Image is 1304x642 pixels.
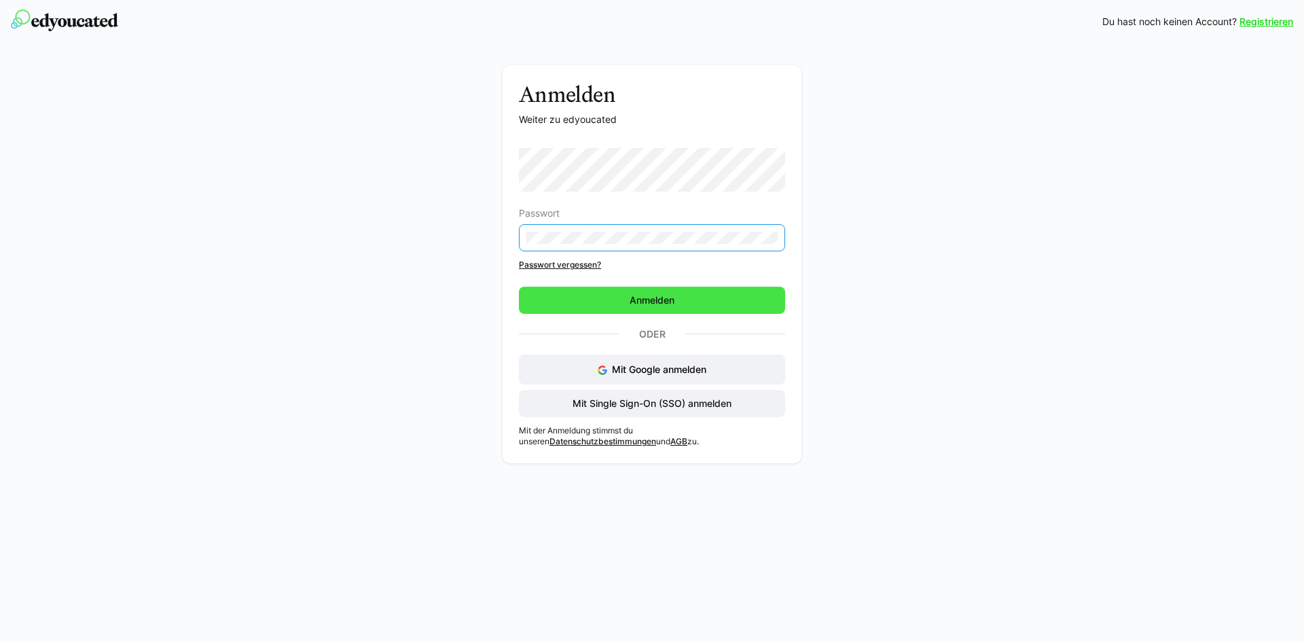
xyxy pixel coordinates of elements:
[1102,15,1237,29] span: Du hast noch keinen Account?
[519,82,785,107] h3: Anmelden
[619,325,685,344] p: Oder
[628,293,676,307] span: Anmelden
[11,10,118,31] img: edyoucated
[519,425,785,447] p: Mit der Anmeldung stimmst du unseren und zu.
[549,436,656,446] a: Datenschutzbestimmungen
[519,390,785,417] button: Mit Single Sign-On (SSO) anmelden
[519,355,785,385] button: Mit Google anmelden
[670,436,687,446] a: AGB
[519,208,560,219] span: Passwort
[1239,15,1293,29] a: Registrieren
[519,287,785,314] button: Anmelden
[519,260,785,270] a: Passwort vergessen?
[519,113,785,126] p: Weiter zu edyoucated
[612,363,706,375] span: Mit Google anmelden
[570,397,733,410] span: Mit Single Sign-On (SSO) anmelden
